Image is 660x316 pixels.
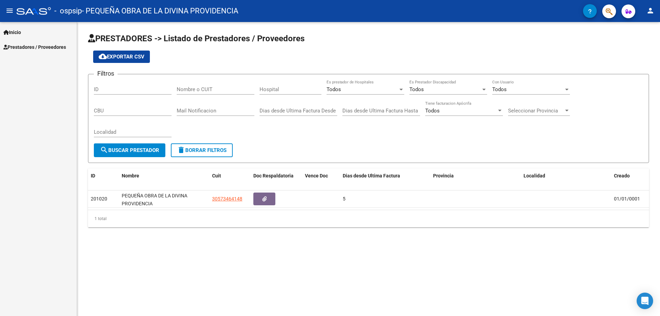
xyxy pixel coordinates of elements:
datatable-header-cell: ID [88,168,119,183]
span: Todos [425,108,440,114]
mat-icon: delete [177,146,185,154]
span: 01/01/0001 [614,196,640,201]
span: Prestadores / Proveedores [3,43,66,51]
span: Seleccionar Provincia [508,108,564,114]
span: Localidad [524,173,545,178]
span: Exportar CSV [99,54,144,60]
datatable-header-cell: Creado [611,168,649,183]
span: Vence Doc [305,173,328,178]
datatable-header-cell: Dias desde Ultima Factura [340,168,430,183]
mat-icon: menu [5,7,14,15]
span: Provincia [433,173,454,178]
datatable-header-cell: Vence Doc [302,168,340,183]
span: 30573464148 [212,196,242,201]
span: Cuit [212,173,221,178]
mat-icon: cloud_download [99,52,107,61]
button: Buscar Prestador [94,143,165,157]
span: 5 [343,196,345,201]
span: Doc Respaldatoria [253,173,294,178]
span: Todos [409,86,424,92]
span: Inicio [3,29,21,36]
span: - ospsip [54,3,82,19]
div: 1 total [88,210,649,227]
span: ID [91,173,95,178]
h3: Filtros [94,69,118,78]
span: Dias desde Ultima Factura [343,173,400,178]
span: - PEQUEÑA OBRA DE LA DIVINA PROVIDENCIA [82,3,238,19]
button: Exportar CSV [93,51,150,63]
mat-icon: search [100,146,108,154]
span: Todos [327,86,341,92]
datatable-header-cell: Localidad [521,168,611,183]
span: Borrar Filtros [177,147,227,153]
datatable-header-cell: Provincia [430,168,521,183]
mat-icon: person [646,7,654,15]
span: Buscar Prestador [100,147,159,153]
span: Creado [614,173,630,178]
datatable-header-cell: Nombre [119,168,209,183]
datatable-header-cell: Cuit [209,168,251,183]
span: Nombre [122,173,139,178]
datatable-header-cell: Doc Respaldatoria [251,168,302,183]
span: 201020 [91,196,107,201]
div: PEQUEÑA OBRA DE LA DIVINA PROVIDENCIA [122,192,207,206]
span: PRESTADORES -> Listado de Prestadores / Proveedores [88,34,305,43]
span: Todos [492,86,507,92]
button: Borrar Filtros [171,143,233,157]
div: Open Intercom Messenger [637,293,653,309]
